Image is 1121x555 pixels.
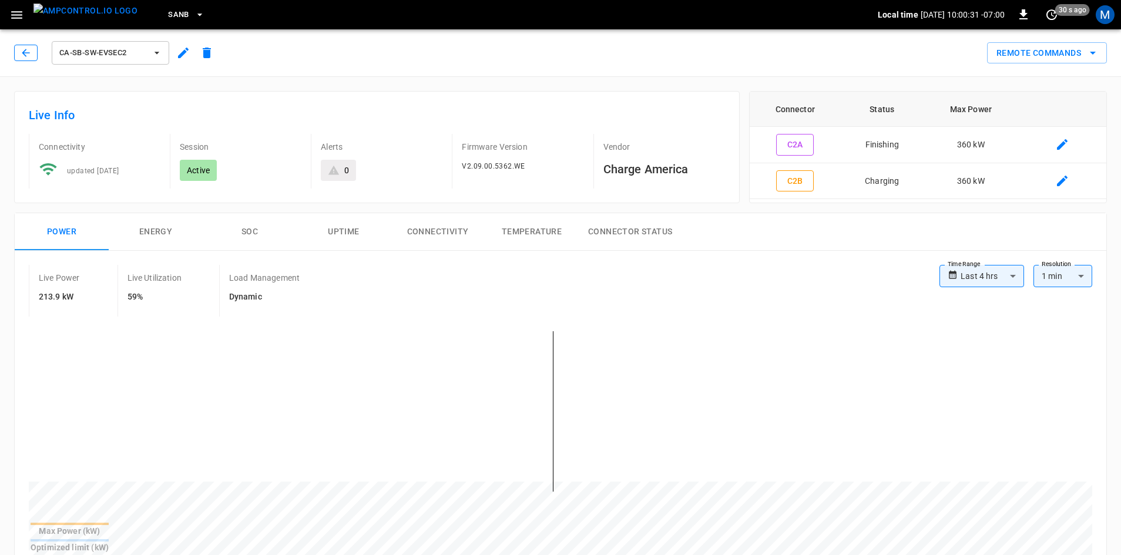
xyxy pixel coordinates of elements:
p: Alerts [321,141,442,153]
p: Live Utilization [127,272,182,284]
button: Remote Commands [987,42,1107,64]
th: Max Power [924,92,1018,127]
button: Connectivity [391,213,485,251]
div: Last 4 hrs [961,265,1024,287]
span: V2.09.00.5362.WE [462,162,525,170]
p: Active [187,164,210,176]
span: SanB [168,8,189,22]
p: Vendor [603,141,725,153]
button: Uptime [297,213,391,251]
label: Resolution [1042,260,1071,269]
td: Charging [841,163,924,200]
p: Firmware Version [462,141,583,153]
button: Energy [109,213,203,251]
p: [DATE] 10:00:31 -07:00 [921,9,1005,21]
h6: Live Info [29,106,725,125]
h6: 213.9 kW [39,291,80,304]
div: profile-icon [1096,5,1115,24]
span: ca-sb-sw-evseC2 [59,46,146,60]
button: ca-sb-sw-evseC2 [52,41,169,65]
button: set refresh interval [1042,5,1061,24]
button: Power [15,213,109,251]
button: SOC [203,213,297,251]
th: Status [841,92,924,127]
p: Connectivity [39,141,160,153]
h6: 59% [127,291,182,304]
p: Local time [878,9,918,21]
span: updated [DATE] [67,167,119,175]
p: Load Management [229,272,300,284]
button: SanB [163,4,209,26]
span: 30 s ago [1055,4,1090,16]
div: 1 min [1033,265,1092,287]
td: 360 kW [924,127,1018,163]
p: Session [180,141,301,153]
button: C2B [776,170,814,192]
button: C2A [776,134,814,156]
h6: Dynamic [229,291,300,304]
button: Temperature [485,213,579,251]
table: connector table [750,92,1106,199]
button: Connector Status [579,213,682,251]
label: Time Range [948,260,981,269]
div: remote commands options [987,42,1107,64]
td: 360 kW [924,163,1018,200]
td: Finishing [841,127,924,163]
th: Connector [750,92,841,127]
p: Live Power [39,272,80,284]
div: 0 [344,164,349,176]
img: ampcontrol.io logo [33,4,137,18]
h6: Charge America [603,160,725,179]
